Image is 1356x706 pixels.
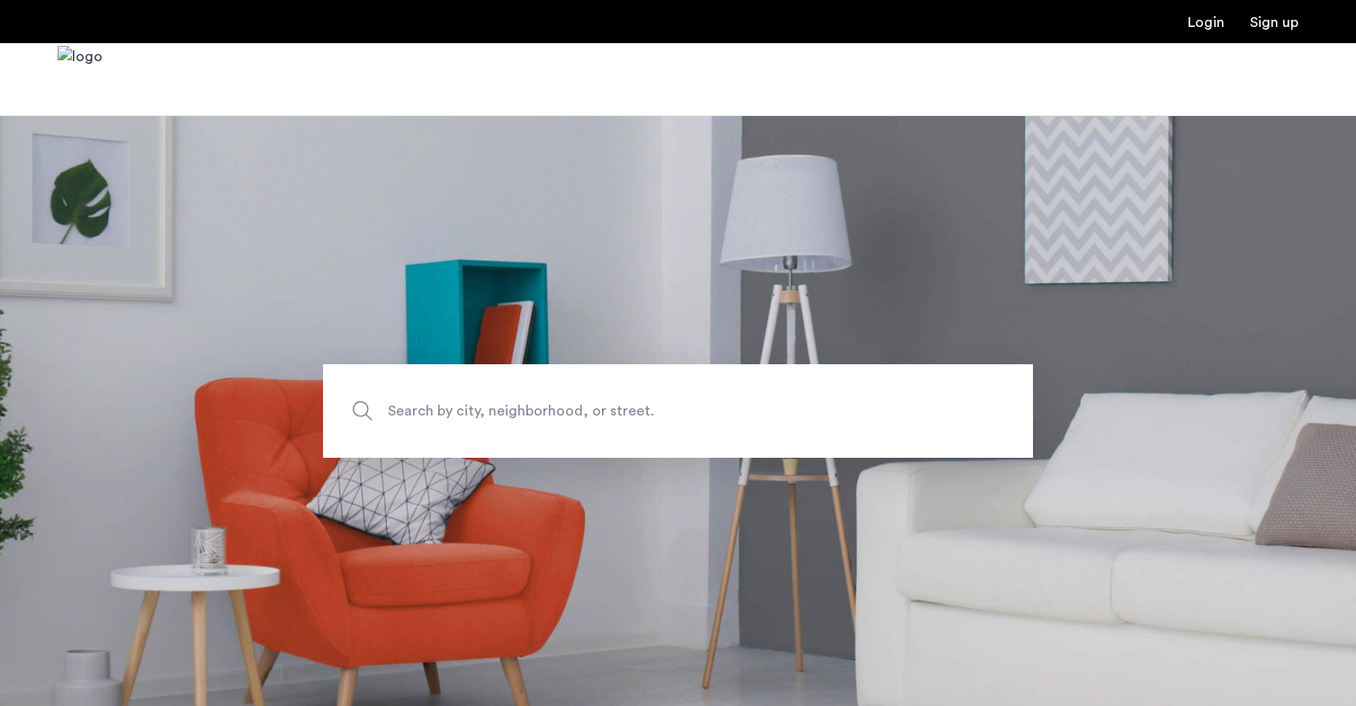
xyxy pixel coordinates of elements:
input: Apartment Search [323,364,1033,458]
a: Login [1188,15,1225,30]
img: logo [58,46,103,113]
a: Registration [1250,15,1298,30]
span: Search by city, neighborhood, or street. [388,398,885,423]
a: Cazamio Logo [58,46,103,113]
